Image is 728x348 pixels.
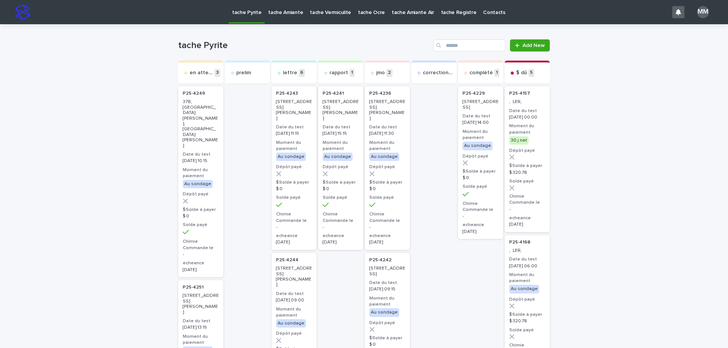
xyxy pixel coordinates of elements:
[276,306,312,318] h3: Moment du paiement
[463,129,499,141] h3: Moment du paiement
[509,222,545,227] p: [DATE]
[376,70,385,76] p: jmo
[323,195,359,201] h3: Solde payé
[463,91,485,96] p: P25-4229
[276,298,312,303] p: [DATE] 09:00
[276,240,312,245] p: [DATE]
[463,169,499,175] h3: $Solde à payer
[369,308,399,317] div: Au sondage
[369,266,405,277] p: [STREET_ADDRESS]
[509,256,545,262] h3: Date du test
[469,70,493,76] p: complété
[276,164,312,170] h3: Dépôt payé
[463,201,499,213] h3: Chimie Commande le
[369,295,405,307] h3: Moment du paiement
[516,70,527,76] p: $ dû
[276,186,312,192] p: $ 0
[369,164,405,170] h3: Dépôt payé
[183,285,204,290] p: P25-4251
[509,285,539,293] div: Au sondage
[505,86,550,232] a: P25-4157 , LER,Date du test[DATE] 00:00Moment du paiement30 j netDépôt payé$Solde à payer$ 320.78...
[323,186,359,192] p: $ 0
[178,86,223,277] a: P25-4249 378, [GEOGRAPHIC_DATA][PERSON_NAME], [GEOGRAPHIC_DATA][PERSON_NAME]Date du test[DATE] 10...
[323,91,344,96] p: P25-4241
[276,124,312,130] h3: Date du test
[510,39,550,51] a: Add New
[276,140,312,152] h3: Moment du paiement
[183,151,219,158] h3: Date du test
[463,229,499,234] p: [DATE]
[323,211,359,223] h3: Chimie Commande le
[509,170,545,175] p: $ 320.78
[463,113,499,119] h3: Date du test
[323,131,359,136] p: [DATE] 15:15
[369,287,405,292] p: [DATE] 09:15
[276,91,298,96] p: P25-4243
[323,225,359,230] p: -
[276,153,306,161] div: Au sondage
[458,86,503,239] a: P25-4229 [STREET_ADDRESS]Date du test[DATE] 14:00Moment du paiementAu sondageDépôt payé$Solde à p...
[276,195,312,201] h3: Solde payé
[276,257,298,263] p: P25-4244
[423,70,453,76] p: correction exp
[183,293,219,315] p: [STREET_ADDRESS][PERSON_NAME]
[183,267,219,273] p: [DATE]
[369,240,405,245] p: [DATE]
[183,334,219,346] h3: Moment du paiement
[369,257,392,263] p: P25-4242
[323,140,359,152] h3: Moment du paiement
[183,167,219,179] h3: Moment du paiement
[463,214,499,219] p: -
[509,91,530,96] p: P25-4157
[271,86,317,250] div: P25-4243 [STREET_ADDRESS][PERSON_NAME]Date du test[DATE] 11:15Moment du paiementAu sondageDépôt p...
[183,191,219,197] h3: Dépôt payé
[509,240,530,245] p: P25-4168
[183,252,219,257] p: -
[509,148,545,154] h3: Dépôt payé
[509,194,545,206] h3: Chimie Commande le
[509,318,545,324] p: $ 320.78
[529,69,534,77] p: 5
[509,248,545,253] p: , LER,
[276,225,312,230] p: -
[509,123,545,135] h3: Moment du paiement
[178,40,430,51] h1: tache Pyrite
[509,99,545,105] p: , LER,
[369,335,405,341] h3: $Solde à payer
[276,233,312,239] h3: echeance
[463,99,499,110] p: [STREET_ADDRESS]
[433,39,505,51] input: Search
[183,207,219,213] h3: $Solde à payer
[365,86,410,250] a: P25-4236 [STREET_ADDRESS][PERSON_NAME]Date du test[DATE] 11:30Moment du paiementAu sondageDépôt p...
[463,175,499,181] p: $ 0
[236,70,251,76] p: prelim
[276,131,312,136] p: [DATE] 11:15
[276,331,312,337] h3: Dépôt payé
[509,115,545,120] p: [DATE] 00:00
[369,99,405,121] p: [STREET_ADDRESS][PERSON_NAME]
[276,99,312,121] p: [STREET_ADDRESS][PERSON_NAME]
[509,163,545,169] h3: $Solde à payer
[369,124,405,130] h3: Date du test
[183,180,213,188] div: Au sondage
[369,225,405,230] p: -
[329,70,348,76] p: rapport
[369,320,405,326] h3: Dépôt payé
[509,178,545,184] h3: Solde payé
[509,297,545,303] h3: Dépôt payé
[183,318,219,324] h3: Date du test
[323,124,359,130] h3: Date du test
[509,327,545,333] h3: Solde payé
[323,233,359,239] h3: echeance
[463,153,499,159] h3: Dépôt payé
[463,142,493,150] div: Au sondage
[276,291,312,297] h3: Date du test
[386,69,392,77] p: 2
[369,153,399,161] div: Au sondage
[509,136,529,145] div: 30 j net
[369,211,405,223] h3: Chimie Commande le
